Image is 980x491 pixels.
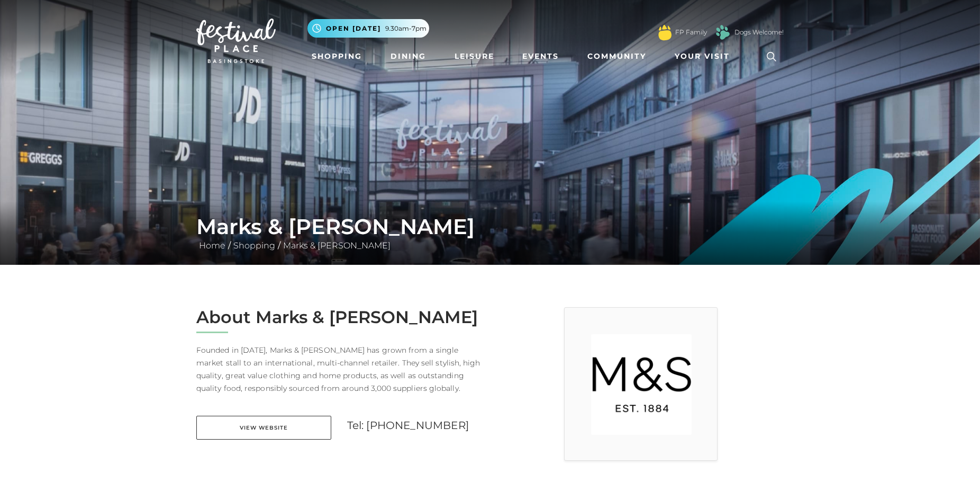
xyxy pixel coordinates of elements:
img: Festival Place Logo [196,19,276,63]
span: Open [DATE] [326,24,381,33]
a: Shopping [307,47,366,66]
h2: About Marks & [PERSON_NAME] [196,307,482,327]
a: Home [196,240,228,251]
a: Dining [386,47,430,66]
a: FP Family [675,28,707,37]
span: 9.30am-7pm [385,24,427,33]
a: Shopping [231,240,278,251]
span: Your Visit [675,51,730,62]
a: Community [583,47,650,66]
a: Dogs Welcome! [734,28,784,37]
a: Tel: [PHONE_NUMBER] [347,419,469,432]
a: View Website [196,416,331,440]
h1: Marks & [PERSON_NAME] [196,214,784,239]
a: Events [518,47,563,66]
p: Founded in [DATE], Marks & [PERSON_NAME] has grown from a single market stall to an international... [196,344,482,395]
a: Marks & [PERSON_NAME] [280,240,393,251]
a: Your Visit [670,47,739,66]
button: Open [DATE] 9.30am-7pm [307,19,429,38]
div: / / [188,214,792,252]
a: Leisure [450,47,498,66]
